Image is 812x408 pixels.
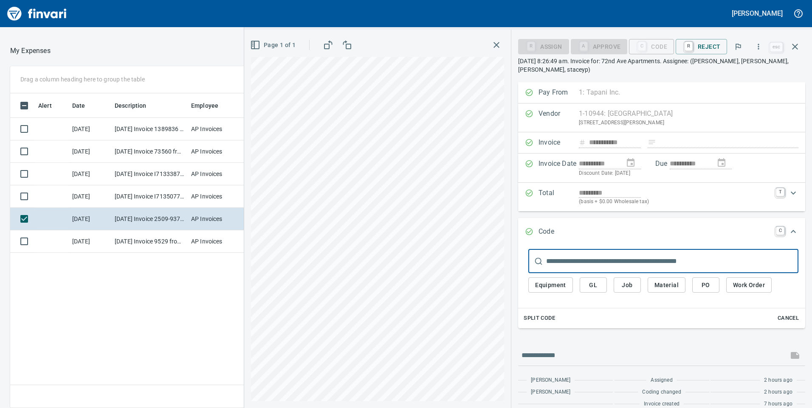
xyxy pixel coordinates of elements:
td: AP Invoices [188,185,251,208]
div: Expand [518,218,805,246]
span: Description [115,101,147,111]
div: Code [629,42,674,50]
div: Expand [518,246,805,328]
td: AP Invoices [188,140,251,163]
span: GL [586,280,600,291]
td: [DATE] Invoice I7133387 from [PERSON_NAME] Company Inc. (1-10431) [111,163,188,185]
button: Material [648,277,685,293]
td: [DATE] [69,140,111,163]
span: Equipment [535,280,566,291]
span: Split Code [524,313,555,323]
span: Alert [38,101,63,111]
p: [DATE] 8:26:49 am. Invoice for: 72nd Ave Apartments. Assignee: ([PERSON_NAME], [PERSON_NAME], [PE... [518,57,805,74]
span: Job [620,280,634,291]
td: [DATE] Invoice 1389836 0925 from NW Natural (1-10730) [111,118,188,140]
span: Alert [38,101,52,111]
button: PO [692,277,719,293]
span: PO [699,280,713,291]
span: [PERSON_NAME] [531,376,570,385]
p: Code [539,226,579,238]
a: R [685,42,693,51]
span: [PERSON_NAME] [531,388,570,397]
span: Employee [191,101,218,111]
p: Total [539,188,579,206]
td: [DATE] Invoice I7135077 from H.D. [PERSON_NAME] Company Inc. (1-10431) [111,185,188,208]
td: [DATE] [69,163,111,185]
td: [DATE] [69,185,111,208]
span: Close invoice [768,36,805,57]
td: [DATE] [69,208,111,230]
span: Description [115,101,158,111]
button: GL [580,277,607,293]
span: Assigned [651,376,672,385]
span: This records your message into the invoice and notifies anyone mentioned [785,345,805,366]
span: Page 1 of 1 [252,40,296,50]
a: C [776,226,784,235]
p: My Expenses [10,46,51,56]
td: AP Invoices [188,208,251,230]
button: Split Code [522,312,557,325]
td: [DATE] Invoice 9529 from TerraCalc Land Surveying Inc (1-23350) [111,230,188,253]
span: Work Order [733,280,765,291]
nav: breadcrumb [10,46,51,56]
div: Assign [518,42,569,50]
span: Reject [682,39,720,54]
p: Drag a column heading here to group the table [20,75,145,84]
td: [DATE] [69,230,111,253]
p: (basis + $0.00 Wholesale tax) [579,198,771,206]
td: AP Invoices [188,118,251,140]
button: Equipment [528,277,573,293]
span: 2 hours ago [764,388,792,397]
img: Finvari [5,3,69,24]
span: Employee [191,101,229,111]
h5: [PERSON_NAME] [732,9,783,18]
button: Cancel [775,312,802,325]
button: Work Order [726,277,772,293]
span: Date [72,101,96,111]
a: T [776,188,784,196]
a: esc [770,42,783,52]
td: AP Invoices [188,163,251,185]
td: [DATE] [69,118,111,140]
span: Date [72,101,85,111]
td: [DATE] Invoice 2509-937210 from [GEOGRAPHIC_DATA] (1-10944) [111,208,188,230]
button: More [749,37,768,56]
span: Cancel [777,313,800,323]
td: [DATE] Invoice 73560 from Columbia Precast Products, LLC (1-22007) [111,140,188,163]
div: Coding Required [571,42,628,50]
td: AP Invoices [188,230,251,253]
button: RReject [676,39,727,54]
span: Coding changed [642,388,681,397]
button: [PERSON_NAME] [730,7,785,20]
button: Page 1 of 1 [248,37,299,53]
div: Expand [518,183,805,211]
span: 2 hours ago [764,376,792,385]
button: Job [614,277,641,293]
button: Flag [729,37,747,56]
span: Material [654,280,679,291]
